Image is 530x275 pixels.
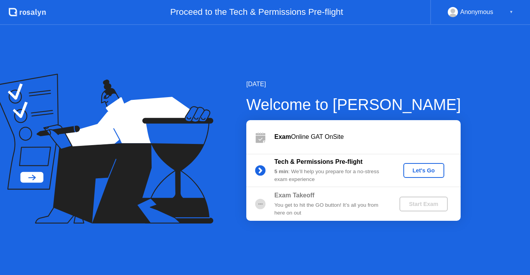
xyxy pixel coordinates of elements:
[274,169,288,174] b: 5 min
[274,201,387,217] div: You get to hit the GO button! It’s all you from here on out
[399,197,447,211] button: Start Exam
[246,80,461,89] div: [DATE]
[403,201,444,207] div: Start Exam
[274,192,314,199] b: Exam Takeoff
[274,158,362,165] b: Tech & Permissions Pre-flight
[460,7,493,17] div: Anonymous
[274,132,461,142] div: Online GAT OnSite
[403,163,444,178] button: Let's Go
[274,168,387,184] div: : We’ll help you prepare for a no-stress exam experience
[246,93,461,116] div: Welcome to [PERSON_NAME]
[274,133,291,140] b: Exam
[509,7,513,17] div: ▼
[406,167,441,174] div: Let's Go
